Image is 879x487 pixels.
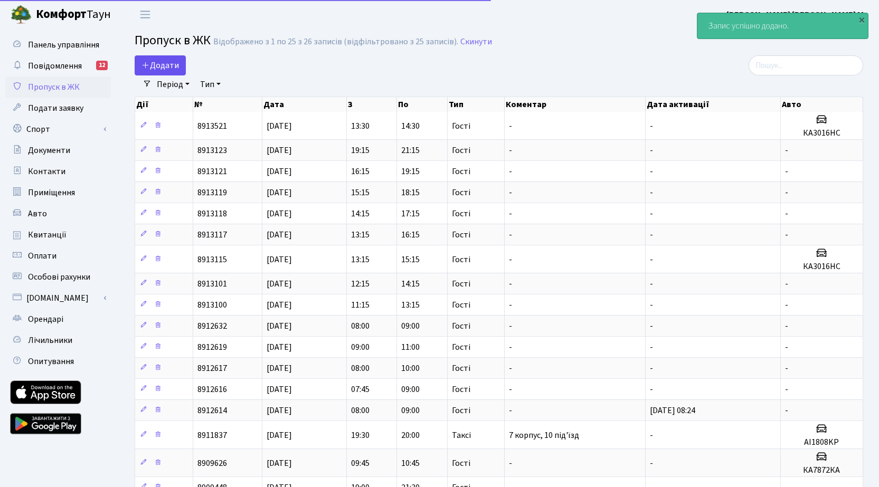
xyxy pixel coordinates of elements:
[267,208,292,219] span: [DATE]
[401,457,420,469] span: 10:45
[785,262,858,272] h5: КА3016НС
[509,429,579,441] span: 7 корпус, 10 під'їзд
[452,431,471,440] span: Таксі
[213,37,458,47] div: Відображено з 1 по 25 з 26 записів (відфільтровано з 25 записів).
[509,320,512,332] span: -
[452,209,470,218] span: Гості
[351,457,370,469] span: 09:45
[5,266,111,288] a: Особові рахунки
[785,362,788,374] span: -
[197,384,227,395] span: 8912616
[646,97,781,112] th: Дата активації
[781,97,864,112] th: Авто
[509,405,512,416] span: -
[509,229,512,241] span: -
[785,405,788,416] span: -
[141,60,179,71] span: Додати
[509,145,512,156] span: -
[153,75,194,93] a: Період
[267,278,292,290] span: [DATE]
[28,145,70,156] span: Документи
[96,61,108,70] div: 12
[28,356,74,367] span: Опитування
[135,97,193,112] th: Дії
[401,120,420,132] span: 14:30
[197,299,227,311] span: 8913100
[28,335,72,346] span: Лічильники
[509,208,512,219] span: -
[28,166,65,177] span: Контакти
[5,119,111,140] a: Спорт
[452,255,470,264] span: Гості
[785,278,788,290] span: -
[401,166,420,177] span: 19:15
[267,362,292,374] span: [DATE]
[509,341,512,353] span: -
[5,224,111,245] a: Квитанції
[401,362,420,374] span: 10:00
[28,60,82,72] span: Повідомлення
[650,187,653,198] span: -
[5,182,111,203] a: Приміщення
[452,385,470,394] span: Гості
[28,81,80,93] span: Пропуск в ЖК
[351,120,370,132] span: 13:30
[5,351,111,372] a: Опитування
[785,320,788,332] span: -
[267,254,292,265] span: [DATE]
[401,384,420,395] span: 09:00
[197,254,227,265] span: 8913115
[509,166,512,177] span: -
[197,457,227,469] span: 8909626
[197,278,227,290] span: 8913101
[650,254,653,265] span: -
[650,341,653,353] span: -
[197,229,227,241] span: 8913117
[452,364,470,373] span: Гості
[650,166,653,177] span: -
[262,97,347,112] th: Дата
[351,278,370,290] span: 12:15
[509,278,512,290] span: -
[726,9,866,21] b: [PERSON_NAME] [PERSON_NAME] М.
[452,146,470,155] span: Гості
[749,55,863,75] input: Пошук...
[197,120,227,132] span: 8913521
[5,330,111,351] a: Лічильники
[36,6,111,24] span: Таун
[351,229,370,241] span: 13:15
[351,429,370,441] span: 19:30
[267,145,292,156] span: [DATE]
[351,208,370,219] span: 14:15
[650,405,695,416] span: [DATE] 08:24
[5,288,111,309] a: [DOMAIN_NAME]
[267,429,292,441] span: [DATE]
[785,299,788,311] span: -
[509,362,512,374] span: -
[509,187,512,198] span: -
[267,320,292,332] span: [DATE]
[267,384,292,395] span: [DATE]
[28,208,47,219] span: Авто
[401,254,420,265] span: 15:15
[452,231,470,239] span: Гості
[5,77,111,98] a: Пропуск в ЖК
[197,145,227,156] span: 8913123
[5,245,111,266] a: Оплати
[650,362,653,374] span: -
[650,145,653,156] span: -
[460,37,492,47] a: Скинути
[401,278,420,290] span: 14:15
[267,405,292,416] span: [DATE]
[509,299,512,311] span: -
[650,320,653,332] span: -
[36,6,87,23] b: Комфорт
[267,299,292,311] span: [DATE]
[650,278,653,290] span: -
[401,208,420,219] span: 17:15
[785,229,788,241] span: -
[452,188,470,197] span: Гості
[401,320,420,332] span: 09:00
[28,102,83,114] span: Подати заявку
[351,254,370,265] span: 13:15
